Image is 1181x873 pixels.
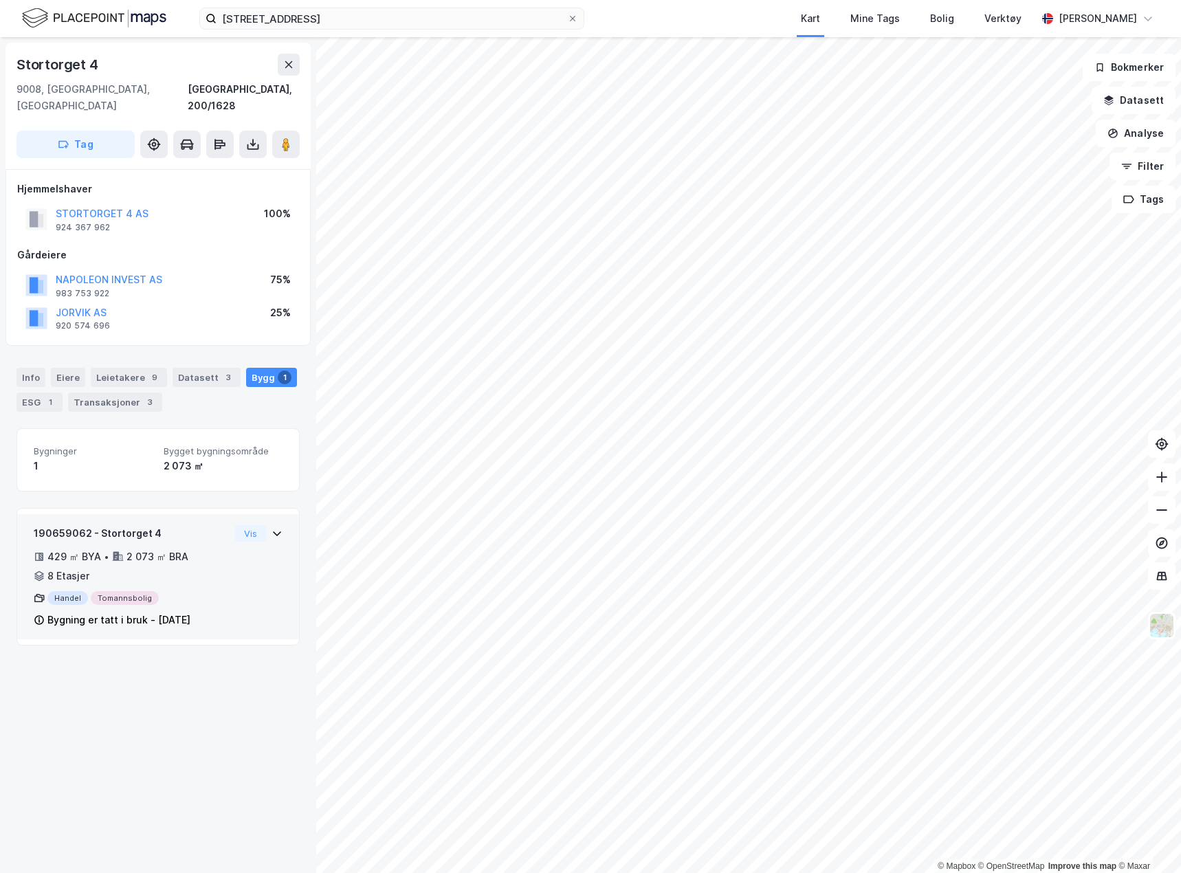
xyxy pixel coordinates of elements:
a: OpenStreetMap [978,861,1045,871]
button: Vis [235,525,266,542]
div: [PERSON_NAME] [1059,10,1137,27]
input: Søk på adresse, matrikkel, gårdeiere, leietakere eller personer [217,8,567,29]
div: 1 [278,371,291,384]
div: Kart [801,10,820,27]
img: Z [1149,612,1175,639]
a: Improve this map [1048,861,1116,871]
div: Leietakere [91,368,167,387]
div: Transaksjoner [68,393,162,412]
button: Bokmerker [1083,54,1176,81]
div: 3 [143,395,157,409]
div: Stortorget 4 [16,54,101,76]
div: 9 [148,371,162,384]
div: 924 367 962 [56,222,110,233]
div: 8 Etasjer [47,568,89,584]
div: 1 [34,458,153,474]
div: Hjemmelshaver [17,181,299,197]
div: 1 [43,395,57,409]
span: Bygninger [34,445,153,457]
div: 9008, [GEOGRAPHIC_DATA], [GEOGRAPHIC_DATA] [16,81,188,114]
div: Gårdeiere [17,247,299,263]
button: Tags [1112,186,1176,213]
div: 2 073 ㎡ [164,458,283,474]
div: [GEOGRAPHIC_DATA], 200/1628 [188,81,300,114]
div: Bygg [246,368,297,387]
div: 429 ㎡ BYA [47,549,101,565]
iframe: Chat Widget [1112,807,1181,873]
button: Tag [16,131,135,158]
div: Mine Tags [850,10,900,27]
span: Bygget bygningsområde [164,445,283,457]
div: Eiere [51,368,85,387]
div: 3 [221,371,235,384]
div: 920 574 696 [56,320,110,331]
div: • [104,551,109,562]
button: Analyse [1096,120,1176,147]
div: 190659062 - Stortorget 4 [34,525,230,542]
div: 983 753 922 [56,288,109,299]
button: Filter [1110,153,1176,180]
img: logo.f888ab2527a4732fd821a326f86c7f29.svg [22,6,166,30]
div: 25% [270,305,291,321]
div: ESG [16,393,63,412]
div: 75% [270,272,291,288]
button: Datasett [1092,87,1176,114]
div: 100% [264,206,291,222]
div: 2 073 ㎡ BRA [126,549,188,565]
div: Verktøy [984,10,1022,27]
div: Bolig [930,10,954,27]
div: Datasett [173,368,241,387]
div: Info [16,368,45,387]
a: Mapbox [938,861,975,871]
div: Bygning er tatt i bruk - [DATE] [47,612,190,628]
